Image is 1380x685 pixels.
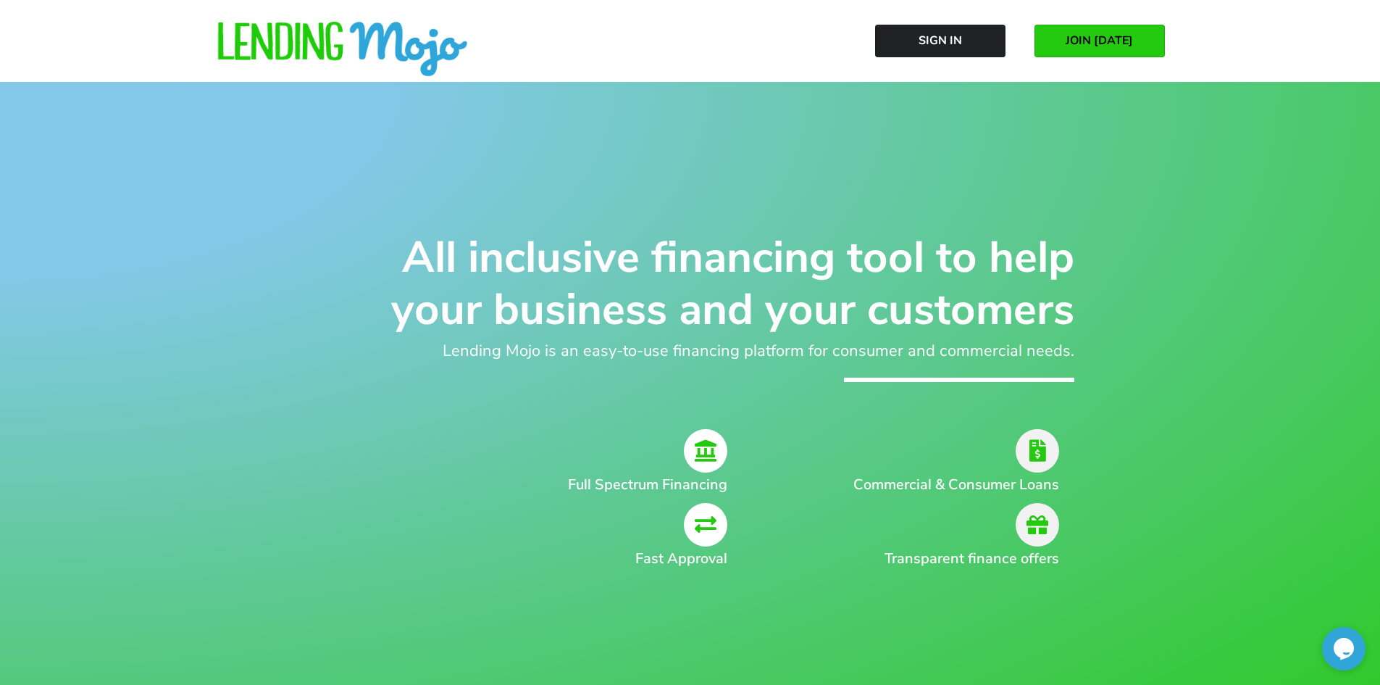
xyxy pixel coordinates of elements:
h2: Full Spectrum Financing [372,474,728,496]
iframe: chat widget [1322,627,1366,671]
span: Sign In [919,34,962,47]
a: Sign In [875,25,1005,57]
img: lm-horizontal-logo [216,22,469,78]
a: JOIN [DATE] [1034,25,1165,57]
h2: Lending Mojo is an easy-to-use financing platform for consumer and commercial needs. [306,339,1074,363]
h2: Fast Approval [372,548,728,570]
h1: All inclusive financing tool to help your business and your customers [306,231,1074,336]
h2: Transparent finance offers [829,548,1059,570]
h2: Commercial & Consumer Loans [829,474,1059,496]
span: JOIN [DATE] [1066,34,1133,47]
